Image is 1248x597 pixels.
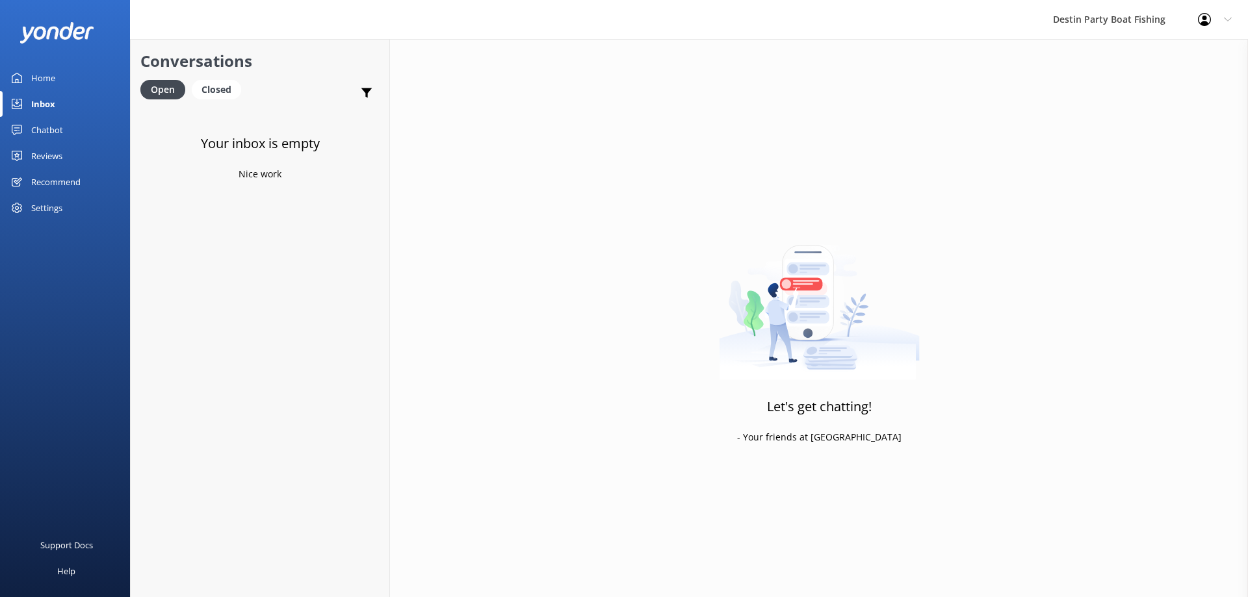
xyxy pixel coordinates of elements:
[767,396,872,417] h3: Let's get chatting!
[31,117,63,143] div: Chatbot
[239,167,281,181] p: Nice work
[31,143,62,169] div: Reviews
[140,82,192,96] a: Open
[192,82,248,96] a: Closed
[31,195,62,221] div: Settings
[140,80,185,99] div: Open
[737,430,902,444] p: - Your friends at [GEOGRAPHIC_DATA]
[31,169,81,195] div: Recommend
[192,80,241,99] div: Closed
[201,133,320,154] h3: Your inbox is empty
[31,91,55,117] div: Inbox
[140,49,380,73] h2: Conversations
[31,65,55,91] div: Home
[19,22,94,44] img: yonder-white-logo.png
[40,532,93,558] div: Support Docs
[719,218,920,380] img: artwork of a man stealing a conversation from at giant smartphone
[57,558,75,584] div: Help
